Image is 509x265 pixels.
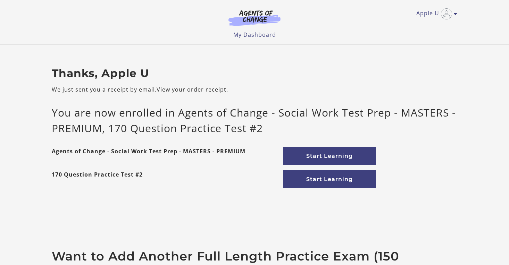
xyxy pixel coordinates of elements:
h2: Thanks, Apple U [52,67,457,80]
a: Start Learning [283,147,376,165]
a: Toggle menu [416,8,454,19]
img: Agents of Change Logo [221,10,288,26]
p: We just sent you a receipt by email. [52,85,457,94]
a: View your order receipt. [157,86,228,93]
a: My Dashboard [233,31,276,39]
strong: Agents of Change - Social Work Test Prep - MASTERS - PREMIUM [52,147,245,165]
p: You are now enrolled in Agents of Change - Social Work Test Prep - MASTERS - PREMIUM, 170 Questio... [52,105,457,136]
strong: 170 Question Practice Test #2 [52,170,143,188]
a: Start Learning [283,170,376,188]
